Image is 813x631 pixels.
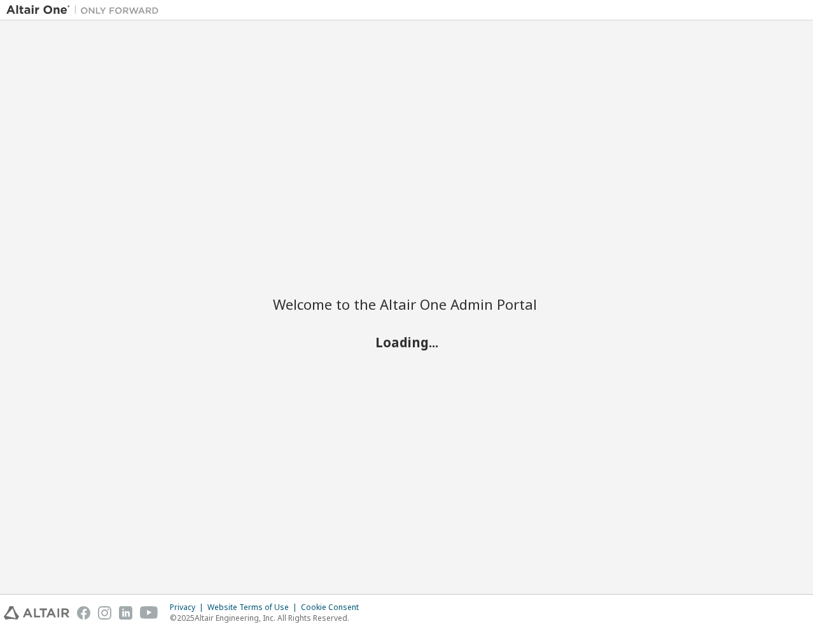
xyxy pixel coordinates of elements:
div: Privacy [170,602,207,613]
img: facebook.svg [77,606,90,620]
img: altair_logo.svg [4,606,69,620]
h2: Welcome to the Altair One Admin Portal [273,295,540,313]
div: Website Terms of Use [207,602,301,613]
p: © 2025 Altair Engineering, Inc. All Rights Reserved. [170,613,366,623]
div: Cookie Consent [301,602,366,613]
img: instagram.svg [98,606,111,620]
img: youtube.svg [140,606,158,620]
img: Altair One [6,4,165,17]
img: linkedin.svg [119,606,132,620]
h2: Loading... [273,334,540,350]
